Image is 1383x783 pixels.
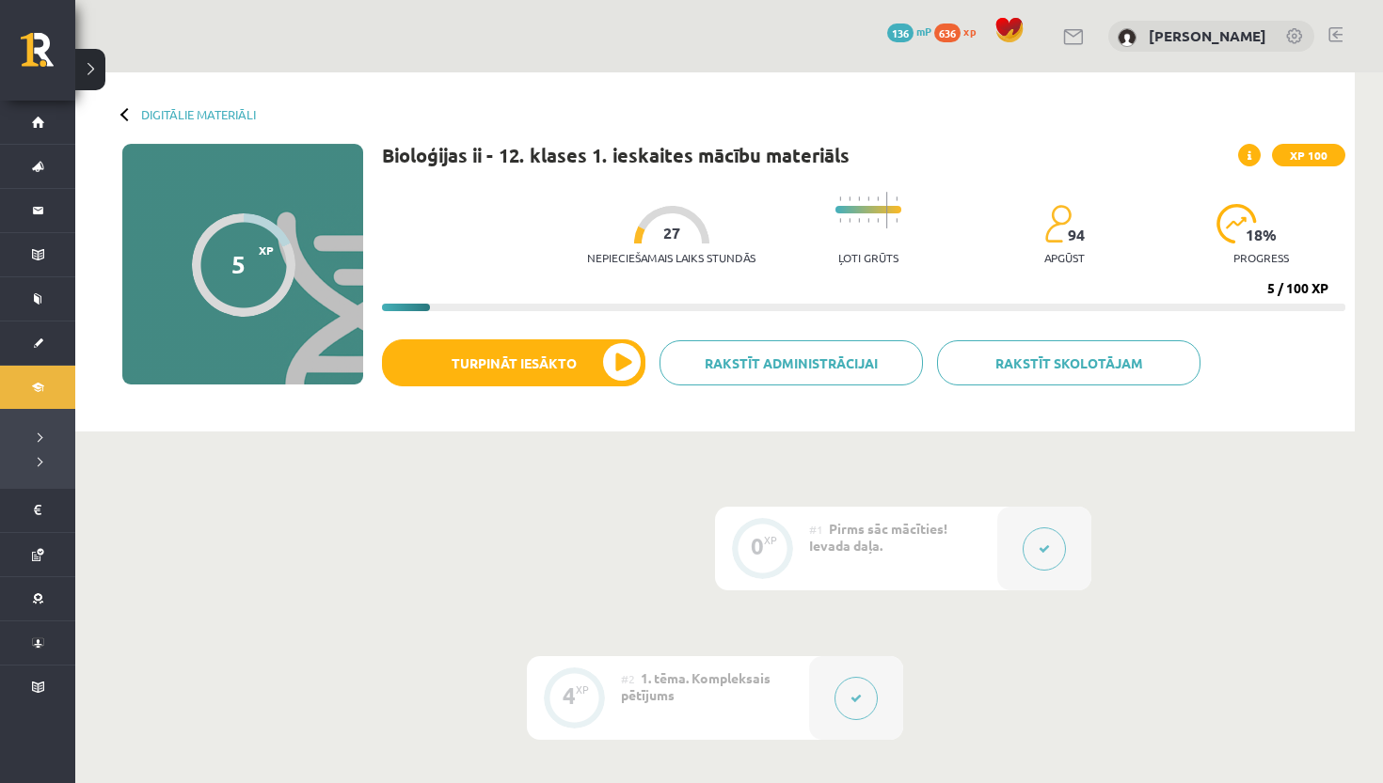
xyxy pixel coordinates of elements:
[1044,251,1085,264] p: apgūst
[751,538,764,555] div: 0
[621,669,771,703] span: 1. tēma. Kompleksais pētījums
[1149,26,1266,45] a: [PERSON_NAME]
[382,144,850,166] h1: Bioloģijas ii - 12. klases 1. ieskaites mācību materiāls
[809,522,823,537] span: #1
[839,218,841,223] img: icon-short-line-57e1e144782c952c97e751825c79c345078a6d821885a25fce030b3d8c18986b.svg
[663,225,680,242] span: 27
[1118,28,1137,47] img: Ilze Everte
[1233,251,1289,264] p: progress
[621,671,635,686] span: #2
[1068,227,1085,243] span: 94
[1044,204,1072,243] img: students-c634bb4e5e11cddfef0936a35e636f08e4e9abd3cc4e673bd6f9a4125e45ecb1.svg
[963,23,976,39] span: xp
[231,250,246,278] div: 5
[849,196,850,201] img: icon-short-line-57e1e144782c952c97e751825c79c345078a6d821885a25fce030b3d8c18986b.svg
[141,107,256,121] a: Digitālie materiāli
[937,340,1200,385] a: Rakstīt skolotājam
[563,687,576,704] div: 4
[916,23,931,39] span: mP
[809,520,947,554] span: Pirms sāc mācīties! Ievada daļa.
[660,340,923,385] a: Rakstīt administrācijai
[838,251,898,264] p: Ļoti grūts
[849,218,850,223] img: icon-short-line-57e1e144782c952c97e751825c79c345078a6d821885a25fce030b3d8c18986b.svg
[21,33,75,80] a: Rīgas 1. Tālmācības vidusskola
[934,23,961,42] span: 636
[867,196,869,201] img: icon-short-line-57e1e144782c952c97e751825c79c345078a6d821885a25fce030b3d8c18986b.svg
[886,192,888,228] img: icon-long-line-d9ea69661e0d244f92f715978eff75569469978d946b2353a9bb055b3ed8787d.svg
[887,23,931,39] a: 136 mP
[1272,144,1345,166] span: XP 100
[839,196,841,201] img: icon-short-line-57e1e144782c952c97e751825c79c345078a6d821885a25fce030b3d8c18986b.svg
[587,251,755,264] p: Nepieciešamais laiks stundās
[1216,204,1257,243] img: icon-progress-161ccf0a02000e728c5f80fcf4c31c7af3da0e1684b2b1d7c360e028c24a22f1.svg
[887,23,914,42] span: 136
[896,196,898,201] img: icon-short-line-57e1e144782c952c97e751825c79c345078a6d821885a25fce030b3d8c18986b.svg
[858,218,860,223] img: icon-short-line-57e1e144782c952c97e751825c79c345078a6d821885a25fce030b3d8c18986b.svg
[764,535,777,545] div: XP
[934,23,985,39] a: 636 xp
[896,218,898,223] img: icon-short-line-57e1e144782c952c97e751825c79c345078a6d821885a25fce030b3d8c18986b.svg
[867,218,869,223] img: icon-short-line-57e1e144782c952c97e751825c79c345078a6d821885a25fce030b3d8c18986b.svg
[877,196,879,201] img: icon-short-line-57e1e144782c952c97e751825c79c345078a6d821885a25fce030b3d8c18986b.svg
[259,243,274,257] span: XP
[382,339,645,386] button: Turpināt iesākto
[576,684,589,695] div: XP
[1246,227,1278,243] span: 18 %
[877,218,879,223] img: icon-short-line-57e1e144782c952c97e751825c79c345078a6d821885a25fce030b3d8c18986b.svg
[858,196,860,201] img: icon-short-line-57e1e144782c952c97e751825c79c345078a6d821885a25fce030b3d8c18986b.svg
